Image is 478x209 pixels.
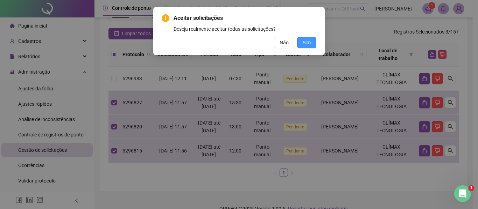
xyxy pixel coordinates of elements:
[174,25,316,33] div: Deseja realmente aceitar todas as solicitações?
[162,14,169,22] span: exclamation-circle
[174,14,316,22] span: Aceitar solicitações
[274,37,294,48] button: Não
[469,185,474,191] span: 1
[303,39,311,46] span: Sim
[297,37,316,48] button: Sim
[454,185,471,202] iframe: Intercom live chat
[280,39,289,46] span: Não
